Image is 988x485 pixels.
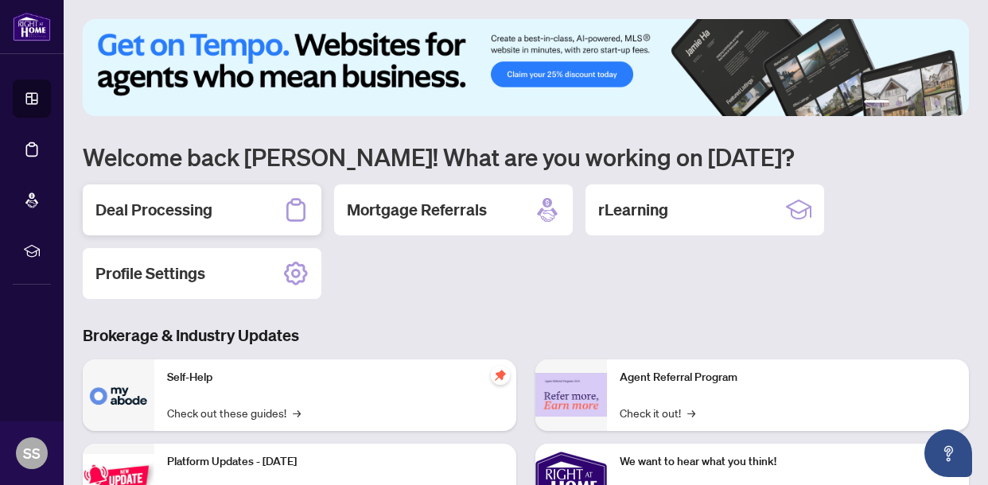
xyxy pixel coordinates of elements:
h2: rLearning [598,199,668,221]
button: 3 [908,100,915,107]
img: Slide 0 [83,19,969,116]
button: 5 [934,100,940,107]
button: 2 [896,100,902,107]
a: Check it out!→ [620,404,695,421]
span: SS [23,442,41,464]
p: Platform Updates - [DATE] [167,453,504,471]
h1: Welcome back [PERSON_NAME]! What are you working on [DATE]? [83,142,969,172]
h2: Deal Processing [95,199,212,221]
button: 1 [864,100,889,107]
span: pushpin [491,366,510,385]
button: Open asap [924,429,972,477]
button: 4 [921,100,928,107]
p: Self-Help [167,369,504,386]
h2: Mortgage Referrals [347,199,487,221]
span: → [687,404,695,421]
img: Agent Referral Program [535,373,607,417]
img: Self-Help [83,359,154,431]
button: 6 [947,100,953,107]
h3: Brokerage & Industry Updates [83,324,969,347]
a: Check out these guides!→ [167,404,301,421]
span: → [293,404,301,421]
img: logo [13,12,51,41]
p: We want to hear what you think! [620,453,956,471]
h2: Profile Settings [95,262,205,285]
p: Agent Referral Program [620,369,956,386]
